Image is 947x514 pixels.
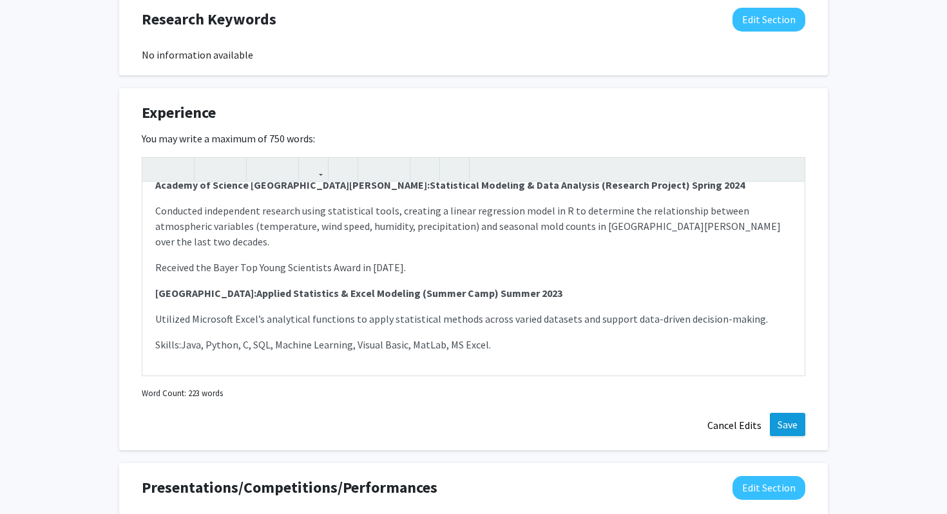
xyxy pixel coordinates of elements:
[142,131,315,146] label: You may write a maximum of 750 words:
[181,338,491,351] span: Java, Python, C, SQL, Machine Learning, Visual Basic, MatLab, MS Excel.
[155,337,792,352] p: Skills:
[732,476,805,500] button: Edit Presentations/Competitions/Performances
[142,101,216,124] span: Experience
[142,387,223,399] small: Word Count: 223 words
[302,158,325,180] button: Link
[256,287,562,300] span: Applied Statistics & Excel Modeling (Summer Camp) Summer 2023
[250,158,273,180] button: Superscript
[414,158,436,180] button: Remove format
[332,158,354,180] button: Insert Image
[10,456,55,504] iframe: Chat
[142,476,437,499] span: Presentations/Competitions/Performances
[142,47,805,62] div: No information available
[142,182,805,376] div: Note to users with screen readers: Please deactivate our accessibility plugin for this page as it...
[430,178,745,191] span: Statistical Modeling & Data Analysis (Research Project) Spring 2024
[168,158,191,180] button: Redo (Ctrl + Y)
[155,311,792,327] p: Utilized Microsoft Excel’s analytical functions to apply statistical methods across varied datase...
[361,158,384,180] button: Unordered list
[146,158,168,180] button: Undo (Ctrl + Z)
[155,260,792,275] p: Received the Bayer Top Young Scientists Award in [DATE].
[443,158,466,180] button: Insert horizontal rule
[142,8,276,31] span: Research Keywords
[770,413,805,436] button: Save
[220,158,243,180] button: Emphasis (Ctrl + I)
[198,158,220,180] button: Strong (Ctrl + B)
[155,203,792,249] p: Conducted independent research using statistical tools, creating a linear regression model in R t...
[384,158,407,180] button: Ordered list
[779,158,801,180] button: Fullscreen
[732,8,805,32] button: Edit Research Keywords
[699,413,770,437] button: Cancel Edits
[273,158,295,180] button: Subscript
[155,178,745,191] strong: Academy of Science [GEOGRAPHIC_DATA][PERSON_NAME]:
[155,287,562,300] strong: [GEOGRAPHIC_DATA]:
